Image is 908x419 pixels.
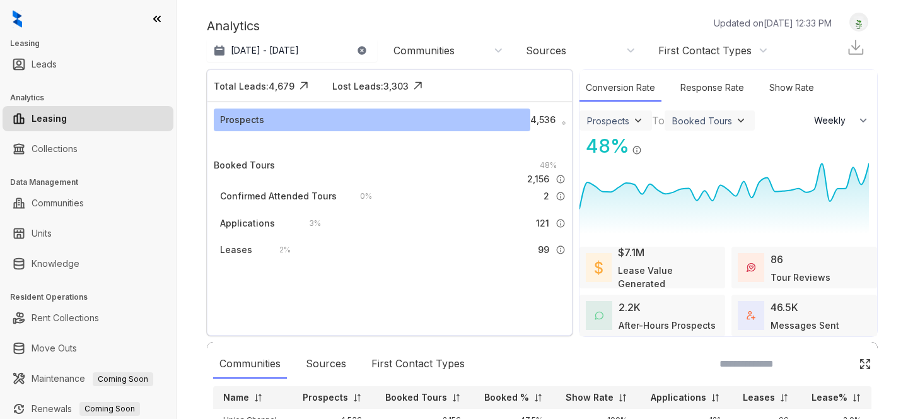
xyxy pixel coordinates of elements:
[536,216,549,230] span: 121
[296,216,321,230] div: 3 %
[850,16,868,29] img: UserAvatar
[220,113,264,127] div: Prospects
[32,305,99,331] a: Rent Collections
[214,158,275,172] div: Booked Tours
[451,393,461,403] img: sorting
[207,16,260,35] p: Analytics
[806,109,877,132] button: Weekly
[595,260,603,274] img: LeaseValue
[556,174,566,184] img: Info
[365,350,471,379] div: First Contact Types
[207,39,377,62] button: [DATE] - [DATE]
[3,366,173,391] li: Maintenance
[587,115,629,126] div: Prospects
[779,393,789,403] img: sorting
[220,243,252,257] div: Leases
[812,391,847,404] p: Lease%
[220,216,275,230] div: Applications
[3,136,173,162] li: Collections
[93,372,153,386] span: Coming Soon
[579,132,629,160] div: 48 %
[409,76,428,95] img: Click Icon
[32,106,67,131] a: Leasing
[832,358,843,369] img: SearchIcon
[538,243,549,257] span: 99
[562,121,566,125] img: Info
[674,74,750,102] div: Response Rate
[32,336,77,361] a: Move Outs
[771,300,798,315] div: 46.5K
[771,271,830,284] div: Tour Reviews
[3,336,173,361] li: Move Outs
[632,114,644,127] img: ViewFilterArrow
[393,44,455,57] div: Communities
[527,158,566,172] div: 48 %
[32,251,79,276] a: Knowledge
[303,391,348,404] p: Prospects
[32,191,84,216] a: Communities
[595,311,603,321] img: AfterHoursConversations
[231,44,299,57] p: [DATE] - [DATE]
[711,393,720,403] img: sorting
[619,300,641,315] div: 2.2K
[714,16,832,30] p: Updated on [DATE] 12:33 PM
[743,391,775,404] p: Leases
[332,80,409,93] div: Lost Leads: 3,303
[579,74,661,102] div: Conversion Rate
[618,264,719,290] div: Lease Value Generated
[294,76,313,95] img: Click Icon
[10,38,176,49] h3: Leasing
[484,391,529,404] p: Booked %
[735,114,747,127] img: ViewFilterArrow
[544,189,549,203] span: 2
[672,115,732,126] div: Booked Tours
[566,391,614,404] p: Show Rate
[220,189,337,203] div: Confirmed Attended Tours
[556,245,566,255] img: Info
[771,252,783,267] div: 86
[13,10,22,28] img: logo
[619,319,716,332] div: After-Hours Prospects
[352,393,362,403] img: sorting
[10,177,176,188] h3: Data Management
[32,221,52,246] a: Units
[3,305,173,331] li: Rent Collections
[763,74,820,102] div: Show Rate
[618,245,644,260] div: $7.1M
[814,114,853,127] span: Weekly
[32,52,57,77] a: Leads
[652,113,665,128] div: To
[747,263,755,272] img: TourReviews
[253,393,263,403] img: sorting
[618,393,627,403] img: sorting
[747,311,755,320] img: TotalFum
[658,44,752,57] div: First Contact Types
[3,251,173,276] li: Knowledge
[300,350,352,379] div: Sources
[846,38,865,57] img: Download
[3,52,173,77] li: Leads
[267,243,291,257] div: 2 %
[527,172,549,186] span: 2,156
[385,391,447,404] p: Booked Tours
[771,319,839,332] div: Messages Sent
[347,189,372,203] div: 0 %
[642,134,661,153] img: Click Icon
[3,191,173,216] li: Communities
[651,391,706,404] p: Applications
[859,358,871,370] img: Click Icon
[526,44,566,57] div: Sources
[3,106,173,131] li: Leasing
[556,218,566,228] img: Info
[223,391,249,404] p: Name
[533,393,543,403] img: sorting
[10,292,176,303] h3: Resident Operations
[32,136,78,162] a: Collections
[3,221,173,246] li: Units
[632,145,642,155] img: Info
[214,80,294,93] div: Total Leads: 4,679
[79,402,140,416] span: Coming Soon
[10,92,176,103] h3: Analytics
[213,350,287,379] div: Communities
[530,113,556,127] span: 4,536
